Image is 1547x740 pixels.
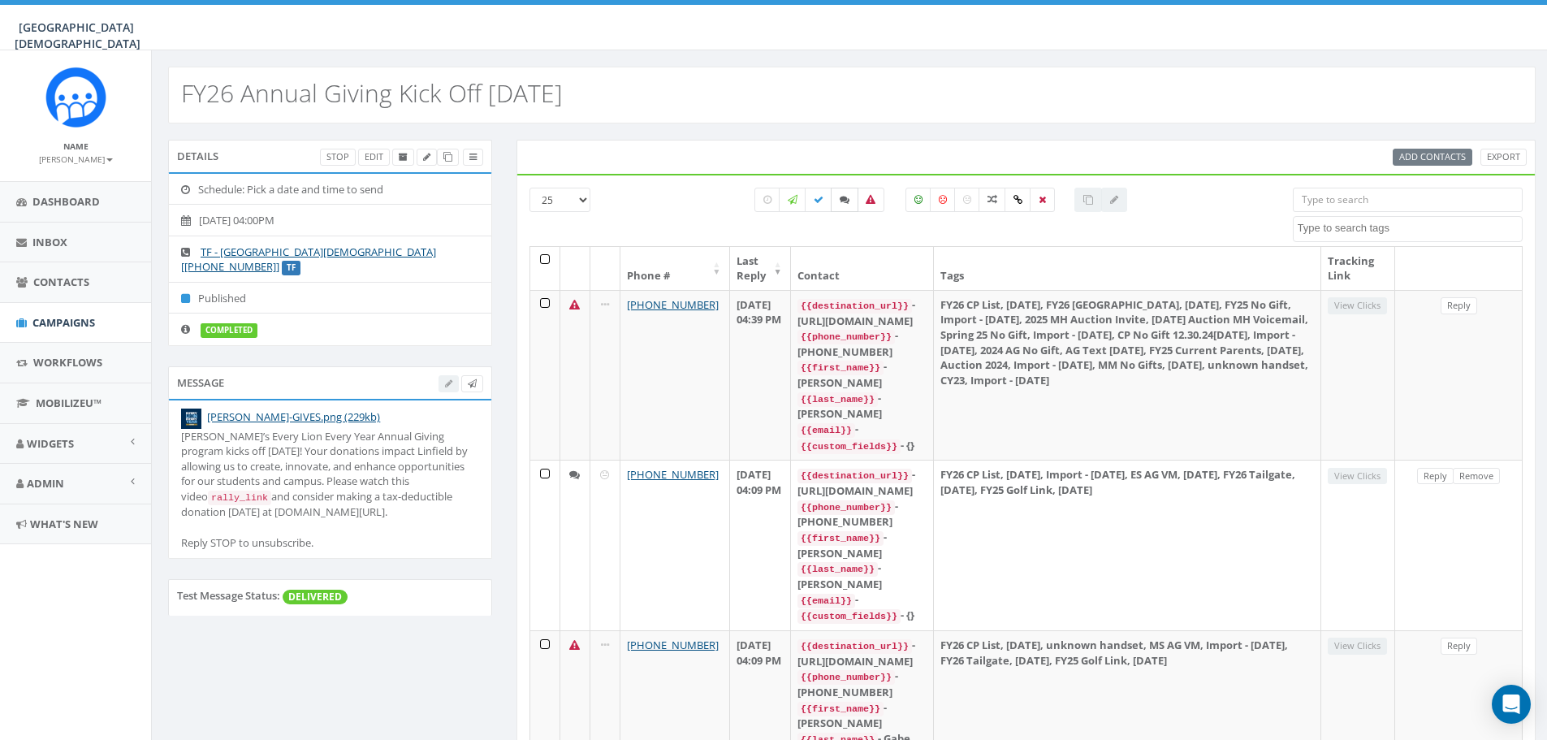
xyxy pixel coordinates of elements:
[797,359,927,390] div: - [PERSON_NAME]
[201,323,257,338] label: completed
[27,476,64,491] span: Admin
[1417,468,1454,485] a: Reply
[399,150,408,162] span: Archive Campaign
[979,188,1006,212] label: Mixed
[797,423,855,438] code: {{email}}
[797,669,927,699] div: - [PHONE_NUMBER]
[797,297,927,328] div: - [URL][DOMAIN_NAME]
[831,188,858,212] label: Replied
[797,638,927,669] div: - [URL][DOMAIN_NAME]
[791,247,934,290] th: Contact
[797,639,912,654] code: {{destination_url}}
[39,151,113,166] a: [PERSON_NAME]
[797,438,927,454] div: - {}
[181,293,198,304] i: Published
[1030,188,1055,212] label: Removed
[930,188,956,212] label: Negative
[469,150,477,162] span: View Campaign Delivery Statistics
[797,700,927,731] div: - [PERSON_NAME]
[797,562,878,577] code: {{last_name}}
[32,235,67,249] span: Inbox
[954,188,980,212] label: Neutral
[1492,685,1531,724] div: Open Intercom Messenger
[797,500,895,515] code: {{phone_number}}
[1293,188,1523,212] input: Type to search
[730,460,791,630] td: [DATE] 04:09 PM
[797,467,927,498] div: - [URL][DOMAIN_NAME]
[181,245,436,275] a: TF - [GEOGRAPHIC_DATA][DEMOGRAPHIC_DATA] [[PHONE_NUMBER]]
[181,184,198,195] i: Schedule: Pick a date and time to send
[797,609,901,624] code: {{custom_fields}}
[797,299,912,314] code: {{destination_url}}
[857,188,884,212] label: Bounced
[934,247,1321,290] th: Tags
[36,396,102,410] span: MobilizeU™
[33,355,102,370] span: Workflows
[797,469,912,483] code: {{destination_url}}
[27,436,74,451] span: Widgets
[169,204,491,236] li: [DATE] 04:00PM
[905,188,931,212] label: Positive
[797,328,927,359] div: - [PHONE_NUMBER]
[797,670,895,685] code: {{phone_number}}
[168,366,492,399] div: Message
[45,67,106,128] img: Rally_Corp_Icon_1.png
[1321,247,1395,290] th: Tracking Link
[934,290,1321,461] td: FY26 CP List, [DATE], FY26 [GEOGRAPHIC_DATA], [DATE], FY25 No Gift, Import - [DATE], 2025 MH Auct...
[169,174,491,206] li: Schedule: Pick a date and time to send
[1453,468,1500,485] a: Remove
[283,590,348,604] span: DELIVERED
[33,275,89,289] span: Contacts
[169,282,491,314] li: Published
[934,460,1321,630] td: FY26 CP List, [DATE], Import - [DATE], ES AG VM, [DATE], FY26 Tailgate, [DATE], FY25 Golf Link, [...
[1441,297,1477,314] a: Reply
[30,517,98,531] span: What's New
[797,592,927,608] div: -
[168,140,492,172] div: Details
[797,361,884,375] code: {{first_name}}
[468,377,477,389] span: Send Test Message
[208,491,271,505] code: rally_link
[779,188,806,212] label: Sending
[797,608,927,624] div: - {}
[181,80,563,106] h2: FY26 Annual Giving Kick Off [DATE]
[32,315,95,330] span: Campaigns
[620,247,730,290] th: Phone #: activate to sort column ascending
[797,391,927,422] div: - [PERSON_NAME]
[797,530,927,560] div: - [PERSON_NAME]
[627,297,719,312] a: [PHONE_NUMBER]
[1480,149,1527,166] a: Export
[797,560,927,591] div: - [PERSON_NAME]
[181,429,479,551] div: [PERSON_NAME]’s Every Lion Every Year Annual Giving program kicks off [DATE]! Your donations impa...
[1298,221,1522,236] textarea: Search
[805,188,832,212] label: Delivered
[282,261,300,275] label: TF
[32,194,100,209] span: Dashboard
[627,467,719,482] a: [PHONE_NUMBER]
[177,588,280,604] label: Test Message Status:
[754,188,780,212] label: Pending
[797,422,927,438] div: -
[320,149,356,166] a: Stop
[797,330,895,344] code: {{phone_number}}
[443,150,452,162] span: Clone Campaign
[207,409,380,424] a: [PERSON_NAME]-GIVES.png (229kb)
[797,594,855,608] code: {{email}}
[1441,638,1477,655] a: Reply
[797,702,884,716] code: {{first_name}}
[15,19,140,51] span: [GEOGRAPHIC_DATA][DEMOGRAPHIC_DATA]
[627,638,719,652] a: [PHONE_NUMBER]
[797,499,927,530] div: - [PHONE_NUMBER]
[797,392,878,407] code: {{last_name}}
[730,247,791,290] th: Last Reply: activate to sort column ascending
[1005,188,1031,212] label: Link Clicked
[358,149,390,166] a: Edit
[730,290,791,461] td: [DATE] 04:39 PM
[39,154,113,165] small: [PERSON_NAME]
[797,439,901,454] code: {{custom_fields}}
[423,150,430,162] span: Edit Campaign Title
[63,141,89,152] small: Name
[797,531,884,546] code: {{first_name}}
